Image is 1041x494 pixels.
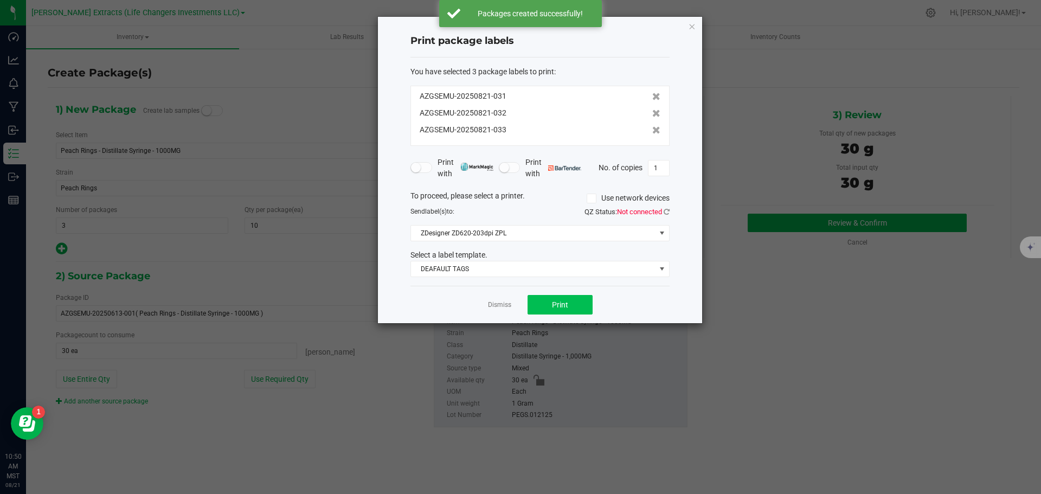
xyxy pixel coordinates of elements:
label: Use network devices [587,193,670,204]
span: Send to: [410,208,454,215]
iframe: Resource center [11,407,43,440]
span: ZDesigner ZD620-203dpi ZPL [411,226,656,241]
a: Dismiss [488,300,511,310]
span: QZ Status: [584,208,670,216]
div: Select a label template. [402,249,678,261]
span: You have selected 3 package labels to print [410,67,554,76]
span: AZGSEMU-20250821-032 [420,107,506,119]
span: Print with [525,157,581,179]
span: Print [552,300,568,309]
span: AZGSEMU-20250821-031 [420,91,506,102]
div: : [410,66,670,78]
img: bartender.png [548,165,581,171]
span: Print with [438,157,493,179]
img: mark_magic_cybra.png [460,163,493,171]
span: Not connected [617,208,662,216]
span: AZGSEMU-20250821-033 [420,124,506,136]
iframe: Resource center unread badge [32,406,45,419]
button: Print [528,295,593,315]
span: DEAFAULT TAGS [411,261,656,277]
div: Packages created successfully! [466,8,594,19]
span: label(s) [425,208,447,215]
h4: Print package labels [410,34,670,48]
span: No. of copies [599,163,642,171]
div: To proceed, please select a printer. [402,190,678,207]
